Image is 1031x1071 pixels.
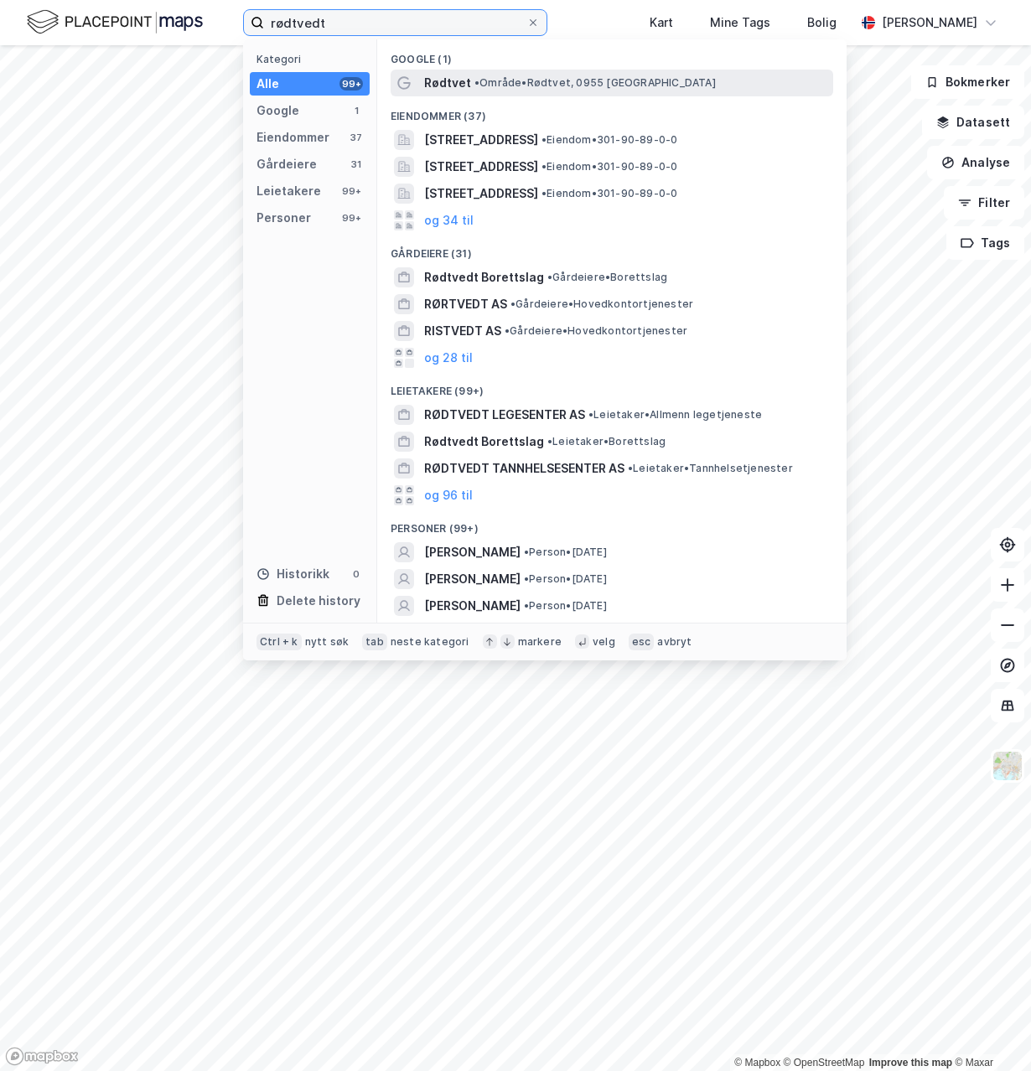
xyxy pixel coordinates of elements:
[339,184,363,198] div: 99+
[424,294,507,314] span: RØRTVEDT AS
[947,991,1031,1071] iframe: Chat Widget
[424,321,501,341] span: RISTVEDT AS
[377,39,847,70] div: Google (1)
[256,208,311,228] div: Personer
[524,599,607,613] span: Person • [DATE]
[784,1057,865,1068] a: OpenStreetMap
[350,158,363,171] div: 31
[339,77,363,91] div: 99+
[424,596,521,616] span: [PERSON_NAME]
[424,485,473,505] button: og 96 til
[524,546,529,558] span: •
[911,65,1024,99] button: Bokmerker
[474,76,716,90] span: Område • Rødtvet, 0955 [GEOGRAPHIC_DATA]
[5,1047,79,1066] a: Mapbox homepage
[277,591,360,611] div: Delete history
[946,226,1024,260] button: Tags
[593,635,615,649] div: velg
[734,1057,780,1068] a: Mapbox
[424,432,544,452] span: Rødtvedt Borettslag
[524,572,607,586] span: Person • [DATE]
[629,634,655,650] div: esc
[256,101,299,121] div: Google
[256,127,329,147] div: Eiendommer
[377,96,847,127] div: Eiendommer (37)
[518,635,562,649] div: markere
[256,634,302,650] div: Ctrl + k
[377,371,847,401] div: Leietakere (99+)
[650,13,673,33] div: Kart
[424,569,521,589] span: [PERSON_NAME]
[505,324,687,338] span: Gårdeiere • Hovedkontortjenester
[541,187,677,200] span: Eiendom • 301-90-89-0-0
[657,635,692,649] div: avbryt
[391,635,469,649] div: neste kategori
[541,133,677,147] span: Eiendom • 301-90-89-0-0
[944,186,1024,220] button: Filter
[541,133,547,146] span: •
[377,509,847,539] div: Personer (99+)
[424,184,538,204] span: [STREET_ADDRESS]
[524,546,607,559] span: Person • [DATE]
[350,104,363,117] div: 1
[256,53,370,65] div: Kategori
[869,1057,952,1068] a: Improve this map
[305,635,350,649] div: nytt søk
[424,267,544,287] span: Rødtvedt Borettslag
[510,297,515,310] span: •
[424,348,473,368] button: og 28 til
[27,8,203,37] img: logo.f888ab2527a4732fd821a326f86c7f29.svg
[256,564,329,584] div: Historikk
[588,408,593,421] span: •
[256,74,279,94] div: Alle
[424,73,471,93] span: Rødtvet
[339,211,363,225] div: 99+
[541,187,547,199] span: •
[424,405,585,425] span: RØDTVEDT LEGESENTER AS
[505,324,510,337] span: •
[424,458,624,479] span: RØDTVEDT TANNHELSESENTER AS
[922,106,1024,139] button: Datasett
[547,435,552,448] span: •
[992,750,1023,782] img: Z
[474,76,479,89] span: •
[710,13,770,33] div: Mine Tags
[256,181,321,201] div: Leietakere
[362,634,387,650] div: tab
[927,146,1024,179] button: Analyse
[628,462,793,475] span: Leietaker • Tannhelsetjenester
[541,160,547,173] span: •
[807,13,837,33] div: Bolig
[510,297,693,311] span: Gårdeiere • Hovedkontortjenester
[350,567,363,581] div: 0
[524,572,529,585] span: •
[264,10,526,35] input: Søk på adresse, matrikkel, gårdeiere, leietakere eller personer
[882,13,977,33] div: [PERSON_NAME]
[524,599,529,612] span: •
[377,234,847,264] div: Gårdeiere (31)
[547,271,667,284] span: Gårdeiere • Borettslag
[424,157,538,177] span: [STREET_ADDRESS]
[256,154,317,174] div: Gårdeiere
[547,271,552,283] span: •
[547,435,666,448] span: Leietaker • Borettslag
[628,462,633,474] span: •
[588,408,762,422] span: Leietaker • Allmenn legetjeneste
[350,131,363,144] div: 37
[424,542,521,562] span: [PERSON_NAME]
[541,160,677,173] span: Eiendom • 301-90-89-0-0
[424,130,538,150] span: [STREET_ADDRESS]
[424,210,474,230] button: og 34 til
